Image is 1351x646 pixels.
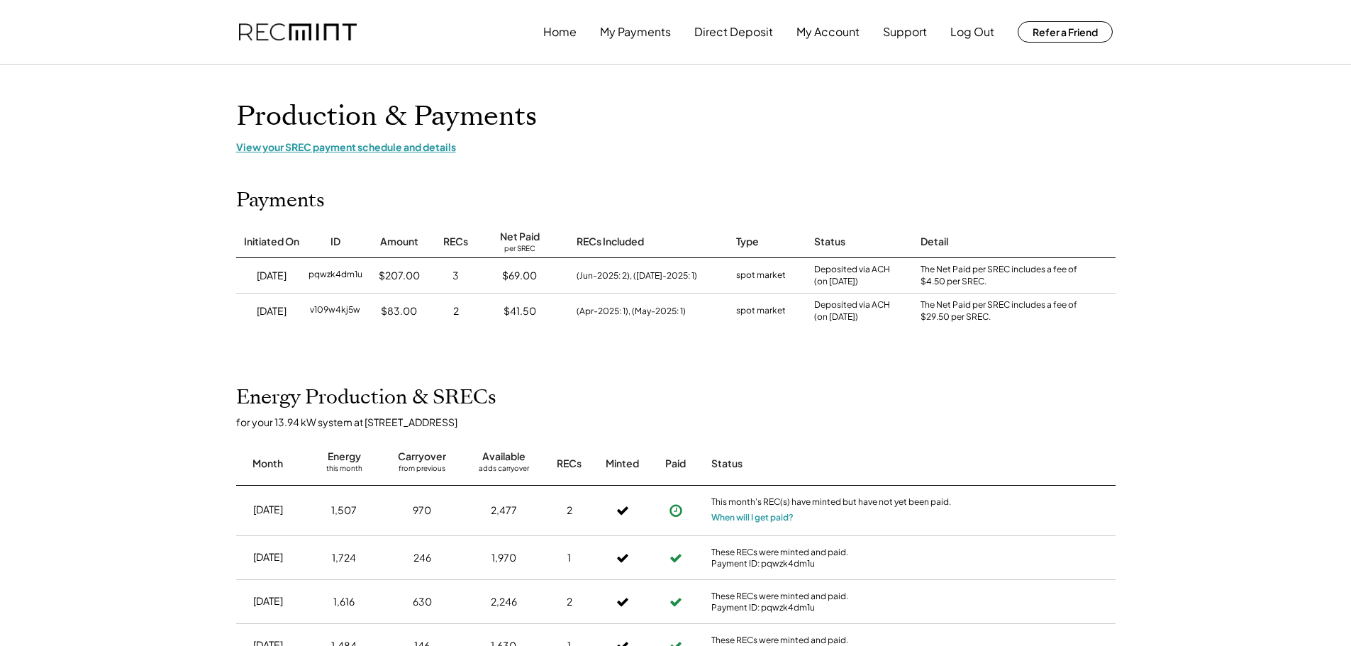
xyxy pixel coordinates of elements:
div: Amount [380,235,418,249]
div: 1,616 [333,595,355,609]
div: v109w4kj5w [310,304,360,318]
div: 2,477 [491,503,517,518]
button: Log Out [950,18,994,46]
div: Net Paid [500,230,540,244]
div: Initiated On [244,235,299,249]
div: [DATE] [257,304,287,318]
div: $207.00 [379,269,420,283]
div: [DATE] [253,550,283,564]
div: RECs Included [577,235,644,249]
div: 246 [413,551,431,565]
div: spot market [736,304,786,318]
button: Payment approved, but not yet initiated. [665,500,686,521]
div: ID [330,235,340,249]
div: for your 13.94 kW system at [STREET_ADDRESS] [236,416,1130,428]
div: Status [814,235,845,249]
div: 2 [567,595,572,609]
div: Deposited via ACH (on [DATE]) [814,299,890,323]
div: 1 [567,551,571,565]
div: These RECs were minted and paid. Payment ID: pqwzk4dm1u [711,591,952,613]
div: spot market [736,269,786,283]
div: 2,246 [491,595,517,609]
div: [DATE] [257,269,287,283]
img: recmint-logotype%403x.png [239,23,357,41]
div: The Net Paid per SREC includes a fee of $29.50 per SREC. [921,299,1084,323]
div: Status [711,457,952,471]
div: 3 [452,269,459,283]
div: per SREC [504,244,535,255]
div: Available [482,450,526,464]
div: The Net Paid per SREC includes a fee of $4.50 per SREC. [921,264,1084,288]
h2: Payments [236,189,325,213]
div: $83.00 [381,304,417,318]
div: This month's REC(s) have minted but have not yet been paid. [711,496,952,511]
div: Minted [606,457,639,471]
div: Carryover [398,450,446,464]
div: Type [736,235,759,249]
div: pqwzk4dm1u [308,269,362,283]
div: $41.50 [504,304,536,318]
div: RECs [443,235,468,249]
button: My Account [796,18,860,46]
div: Month [252,457,283,471]
div: These RECs were minted and paid. Payment ID: pqwzk4dm1u [711,547,952,569]
button: Refer a Friend [1018,21,1113,43]
h1: Production & Payments [236,100,1116,133]
div: Deposited via ACH (on [DATE]) [814,264,890,288]
div: 970 [413,503,431,518]
button: Direct Deposit [694,18,773,46]
button: Support [883,18,927,46]
div: 1,507 [331,503,357,518]
div: (Apr-2025: 1), (May-2025: 1) [577,305,686,318]
div: this month [326,464,362,478]
div: Detail [921,235,948,249]
div: adds carryover [479,464,529,478]
div: [DATE] [253,503,283,517]
div: Energy [328,450,361,464]
div: 1,724 [332,551,356,565]
div: 630 [413,595,432,609]
div: $69.00 [502,269,537,283]
div: View your SREC payment schedule and details [236,140,1116,153]
div: 1,970 [491,551,516,565]
div: 2 [567,503,572,518]
div: RECs [557,457,582,471]
h2: Energy Production & SRECs [236,386,496,410]
div: from previous [399,464,445,478]
div: [DATE] [253,594,283,608]
div: 2 [453,304,459,318]
button: My Payments [600,18,671,46]
button: Home [543,18,577,46]
div: (Jun-2025: 2), ([DATE]-2025: 1) [577,269,697,282]
button: When will I get paid? [711,511,794,525]
div: Paid [665,457,686,471]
